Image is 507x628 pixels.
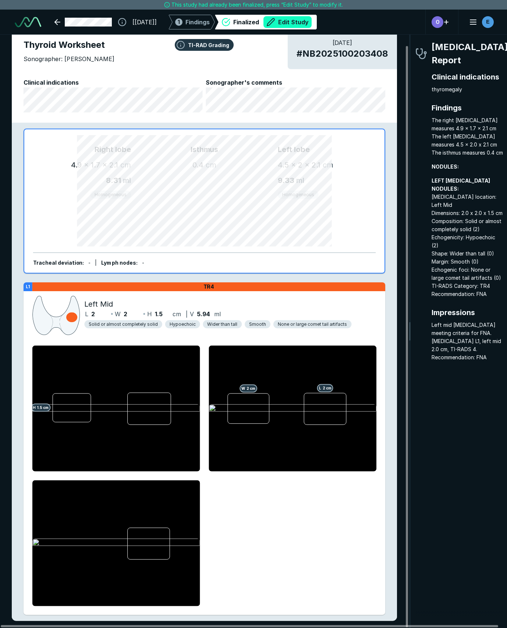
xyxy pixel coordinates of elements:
[206,160,216,169] span: cm
[263,16,312,28] button: Edit Study
[432,116,503,157] span: The right [MEDICAL_DATA] measures 4.9 x 1.7 x 2.1 cm The left [MEDICAL_DATA] measures 4.5 x 2.0 x...
[12,14,44,30] a: See-Mode Logo
[486,18,489,26] span: E
[249,321,266,328] span: Smooth
[169,15,215,29] div: 1Findings
[432,71,503,82] span: Clinical indications
[278,160,320,169] span: 4.5 x 2 x 2.1
[278,176,294,185] span: 9.33
[432,321,503,361] span: Left mid [MEDICAL_DATA] meeting criteria for FNA. [MEDICAL_DATA] L1, left mid 2.0 cm, TI-RADS 4. ...
[432,102,503,113] span: Findings
[32,294,80,336] img: vPDaYAAAAGSURBVAMAidy0i1hjb58AAAAASUVORK5CYII=
[85,310,88,318] span: L
[142,260,144,266] span: -
[95,191,127,198] span: Homogeneous
[186,310,188,318] span: |
[215,15,317,29] div: FinalizedEdit Study
[24,38,385,52] span: Thyroid Worksheet
[171,1,343,9] span: This study had already been finalized, press “Edit Study” to modify it.
[436,18,440,26] span: O
[173,310,181,318] span: cm
[207,321,237,328] span: Wider than tall
[278,144,367,155] span: Left lobe
[88,259,91,267] div: -
[432,16,443,28] div: avatar-name
[203,283,214,290] span: TR4
[296,176,304,185] span: ml
[297,47,388,60] span: # NB2025100203408
[317,384,333,392] span: L 2 cm
[101,260,138,266] span: Lymph nodes :
[24,54,114,63] span: Sonographer: [PERSON_NAME]
[31,404,50,412] span: H 1.5 cm
[155,310,163,318] span: 1.5
[432,177,503,298] span: [MEDICAL_DATA] location: Left Mid Dimensions: 2.0 x 2.0 x 1.5 cm Composition: Solid or almost com...
[33,260,84,266] span: Tracheal deviation :
[190,310,194,318] span: V
[124,310,127,318] span: 2
[89,321,157,328] span: Solid or almost completely solid
[15,17,41,27] img: See-Mode Logo
[185,18,210,27] span: Findings
[206,78,385,87] span: Sonographer's comments
[91,310,95,318] span: 2
[432,163,459,170] strong: NODULES:
[482,16,494,28] div: avatar-name
[240,384,257,392] span: W 2 cm
[120,160,131,169] span: cm
[233,16,312,28] div: Finalized
[84,299,113,310] span: Left Mid
[26,284,30,289] strong: L1
[42,144,131,155] span: Right lobe
[278,321,347,328] span: None or large comet tail artifacts
[131,144,278,155] span: Isthmus
[175,39,234,51] button: TI-RAD Grading
[106,176,121,185] span: 8.31
[432,177,490,192] strong: LEFT [MEDICAL_DATA] NODULES:
[24,78,203,87] span: Clinical indications
[132,18,157,27] span: [[DATE]]
[71,160,118,169] span: 4.9 x 1.7 x 2.1
[282,191,314,198] span: Homogeneous
[464,15,495,29] button: avatar-name
[147,310,152,318] span: H
[214,310,221,318] span: ml
[432,307,503,318] span: Impressions
[197,310,210,318] span: 5.94
[178,18,180,26] span: 1
[432,85,503,94] span: thyromegaly
[95,259,97,267] div: |
[192,160,203,169] span: 0.4
[297,38,388,47] span: [DATE]
[115,310,121,318] span: W
[323,160,333,169] span: cm
[123,176,131,185] span: ml
[170,321,196,328] span: Hypoechoic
